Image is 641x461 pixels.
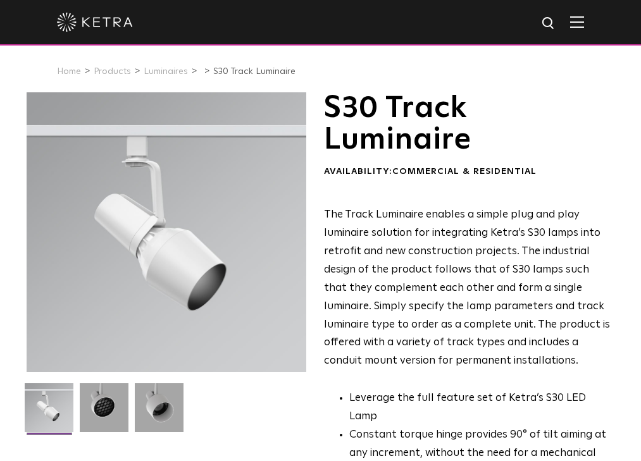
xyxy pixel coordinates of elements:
[57,67,81,76] a: Home
[94,67,131,76] a: Products
[80,383,128,441] img: 3b1b0dc7630e9da69e6b
[213,67,296,76] a: S30 Track Luminaire
[324,209,610,366] span: The Track Luminaire enables a simple plug and play luminaire solution for integrating Ketra’s S30...
[144,67,188,76] a: Luminaires
[324,166,610,178] div: Availability:
[541,16,557,32] img: search icon
[392,167,537,176] span: Commercial & Residential
[570,16,584,28] img: Hamburger%20Nav.svg
[349,390,610,426] li: Leverage the full feature set of Ketra’s S30 LED Lamp
[135,383,184,441] img: 9e3d97bd0cf938513d6e
[57,13,133,32] img: ketra-logo-2019-white
[25,383,73,441] img: S30-Track-Luminaire-2021-Web-Square
[324,92,610,156] h1: S30 Track Luminaire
